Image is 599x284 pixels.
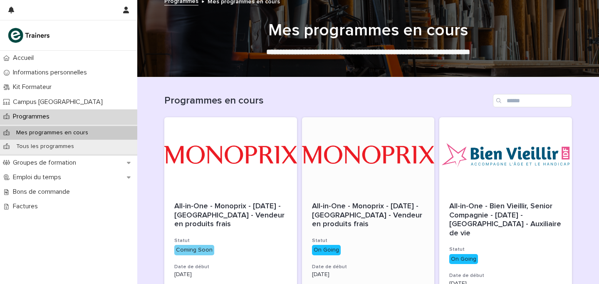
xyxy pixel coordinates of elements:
[449,272,562,279] h3: Date de début
[164,95,490,107] h1: Programmes en cours
[10,69,94,77] p: Informations personnelles
[10,98,109,106] p: Campus [GEOGRAPHIC_DATA]
[10,113,56,121] p: Programmes
[493,94,572,107] input: Search
[174,245,214,255] div: Coming Soon
[312,264,425,270] h3: Date de début
[10,143,81,150] p: Tous les programmes
[164,20,572,40] h1: Mes programmes en cours
[10,188,77,196] p: Bons de commande
[174,271,287,278] p: [DATE]
[449,246,562,253] h3: Statut
[174,203,287,228] span: All-in-One - Monoprix - [DATE] - [GEOGRAPHIC_DATA] - Vendeur en produits frais
[10,83,58,91] p: Kit Formateur
[174,237,287,244] h3: Statut
[10,54,40,62] p: Accueil
[449,203,563,237] span: All-in-One - Bien Vieillir, Senior Compagnie - [DATE] - [GEOGRAPHIC_DATA] - Auxiliaire de vie
[312,203,424,228] span: All-in-One - Monoprix - [DATE] - [GEOGRAPHIC_DATA] - Vendeur en produits frais
[10,203,45,210] p: Factures
[174,264,287,270] h3: Date de début
[449,254,478,264] div: On Going
[10,129,95,136] p: Mes programmes en cours
[312,271,425,278] p: [DATE]
[10,173,68,181] p: Emploi du temps
[10,159,83,167] p: Groupes de formation
[312,245,341,255] div: On Going
[312,237,425,244] h3: Statut
[7,27,52,44] img: K0CqGN7SDeD6s4JG8KQk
